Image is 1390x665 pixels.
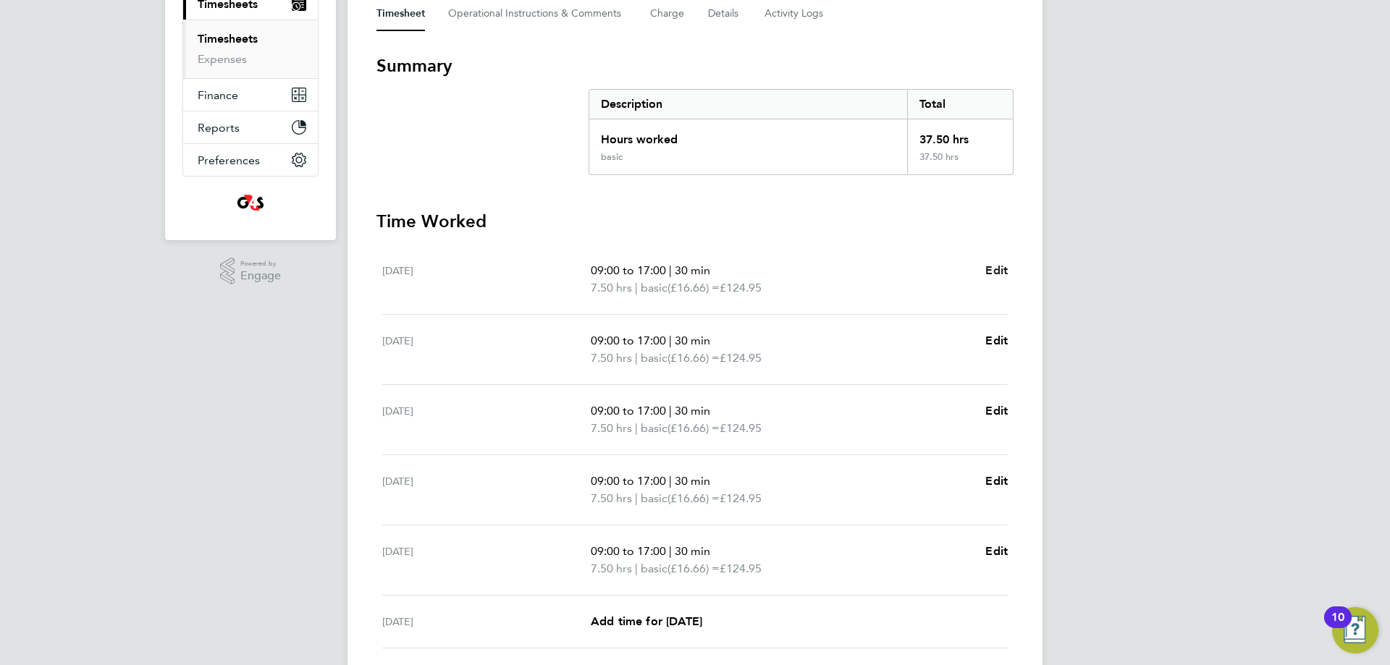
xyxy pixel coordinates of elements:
span: | [669,263,672,277]
span: | [669,404,672,418]
span: | [669,544,672,558]
div: 37.50 hrs [907,119,1013,151]
span: basic [641,560,667,577]
span: basic [641,490,667,507]
a: Edit [985,543,1008,560]
a: Add time for [DATE] [591,613,702,630]
div: 37.50 hrs [907,151,1013,174]
span: 30 min [675,474,710,488]
div: [DATE] [382,332,591,367]
span: Engage [240,270,281,282]
span: £124.95 [720,281,762,295]
span: £124.95 [720,421,762,435]
div: [DATE] [382,402,591,437]
div: Summary [589,89,1014,175]
span: Edit [985,404,1008,418]
h3: Summary [376,54,1014,77]
a: Edit [985,473,1008,490]
span: (£16.66) = [667,491,720,505]
span: | [669,334,672,347]
span: Add time for [DATE] [591,614,702,628]
span: | [635,562,638,575]
h3: Time Worked [376,210,1014,233]
div: Timesheets [183,20,318,78]
span: 7.50 hrs [591,351,632,365]
div: Total [907,90,1013,119]
span: 09:00 to 17:00 [591,544,666,558]
span: Finance [198,88,238,102]
button: Open Resource Center, 10 new notifications [1332,607,1378,653]
span: basic [641,279,667,297]
span: 09:00 to 17:00 [591,404,666,418]
span: (£16.66) = [667,351,720,365]
button: Finance [183,79,318,111]
span: (£16.66) = [667,281,720,295]
span: (£16.66) = [667,421,720,435]
span: | [635,281,638,295]
span: Powered by [240,258,281,270]
span: 30 min [675,334,710,347]
img: g4s4-logo-retina.png [233,191,268,214]
span: 09:00 to 17:00 [591,474,666,488]
a: Edit [985,402,1008,420]
span: £124.95 [720,351,762,365]
a: Edit [985,262,1008,279]
div: basic [601,151,623,163]
a: Powered byEngage [220,258,282,285]
a: Edit [985,332,1008,350]
div: [DATE] [382,543,591,577]
span: Edit [985,544,1008,558]
span: Edit [985,334,1008,347]
div: [DATE] [382,262,591,297]
span: | [669,474,672,488]
div: 10 [1331,617,1344,636]
span: Edit [985,263,1008,277]
div: Description [589,90,907,119]
button: Reports [183,111,318,143]
span: Preferences [198,153,260,167]
span: Edit [985,474,1008,488]
span: 7.50 hrs [591,562,632,575]
span: (£16.66) = [667,562,720,575]
span: | [635,351,638,365]
span: £124.95 [720,491,762,505]
span: 09:00 to 17:00 [591,263,666,277]
span: basic [641,350,667,367]
span: 09:00 to 17:00 [591,334,666,347]
a: Expenses [198,52,247,66]
div: Hours worked [589,119,907,151]
span: 7.50 hrs [591,491,632,505]
div: [DATE] [382,473,591,507]
span: 7.50 hrs [591,421,632,435]
span: 30 min [675,263,710,277]
span: 30 min [675,544,710,558]
span: Reports [198,121,240,135]
span: | [635,491,638,505]
button: Preferences [183,144,318,176]
span: £124.95 [720,562,762,575]
span: | [635,421,638,435]
a: Timesheets [198,32,258,46]
span: 7.50 hrs [591,281,632,295]
div: [DATE] [382,613,591,630]
span: 30 min [675,404,710,418]
a: Go to home page [182,191,319,214]
span: basic [641,420,667,437]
